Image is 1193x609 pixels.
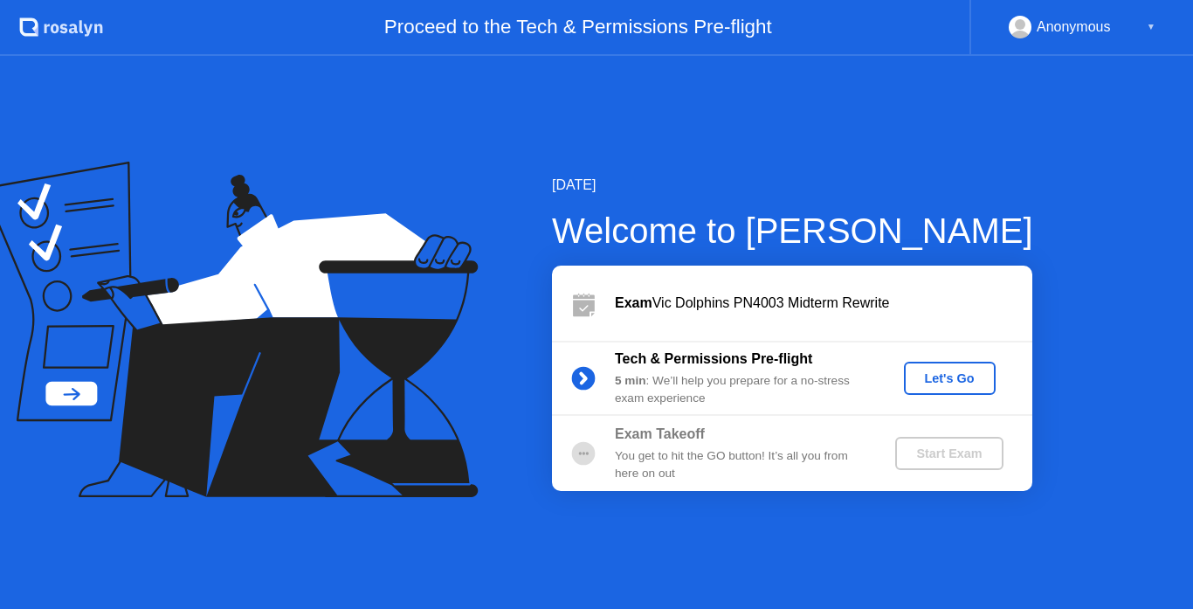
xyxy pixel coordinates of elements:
[895,437,1003,470] button: Start Exam
[902,446,996,460] div: Start Exam
[904,362,996,395] button: Let's Go
[1147,16,1155,38] div: ▼
[615,426,705,441] b: Exam Takeoff
[615,295,652,310] b: Exam
[615,374,646,387] b: 5 min
[615,372,866,408] div: : We’ll help you prepare for a no-stress exam experience
[1037,16,1111,38] div: Anonymous
[552,175,1033,196] div: [DATE]
[911,371,989,385] div: Let's Go
[615,447,866,483] div: You get to hit the GO button! It’s all you from here on out
[615,293,1032,314] div: Vic Dolphins PN4003 Midterm Rewrite
[615,351,812,366] b: Tech & Permissions Pre-flight
[552,204,1033,257] div: Welcome to [PERSON_NAME]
